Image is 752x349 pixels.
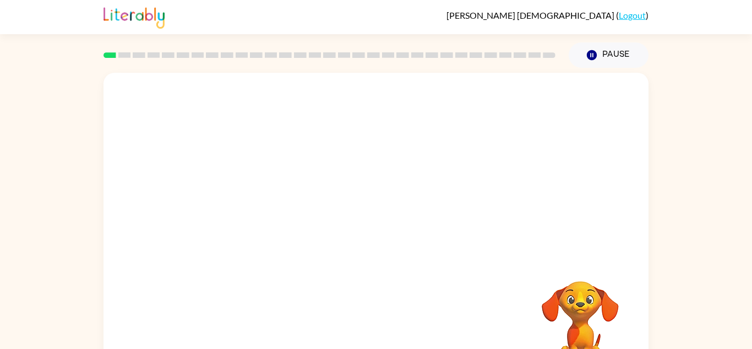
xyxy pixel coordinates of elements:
[446,10,616,20] span: [PERSON_NAME] [DEMOGRAPHIC_DATA]
[619,10,646,20] a: Logout
[569,42,649,68] button: Pause
[103,4,165,29] img: Literably
[446,10,649,20] div: ( )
